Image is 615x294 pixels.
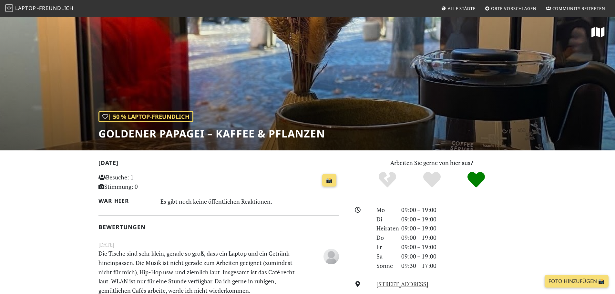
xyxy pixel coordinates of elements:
font: | 50 % Laptop-freundlich [108,113,190,120]
font: Es gibt noch keine öffentlichen Reaktionen. [160,198,272,205]
font: Sonne [376,262,393,269]
span: Anonymous [323,252,339,260]
font: Sa [376,252,383,260]
font: 📸 [326,177,333,184]
font: [DATE] [98,159,118,167]
font: 09:00 – 19:00 [401,206,436,214]
font: Goldener Papagei – Kaffee & Pflanzen [98,127,325,140]
a: Orte vorschlagen [482,3,539,14]
font: Community beitreten [552,5,605,11]
img: Laptopfreundlich [5,4,13,12]
img: blank-535327c66bd565773addf3077783bbfce4b00ec00e9fd257753287c682c7fa38.png [323,249,339,264]
a: [STREET_ADDRESS] [376,280,428,288]
font: Orte vorschlagen [491,5,536,11]
div: No [365,171,410,189]
font: 09:00 – 19:00 [401,234,436,241]
font: Arbeiten Sie gerne von hier aus? [390,159,473,167]
a: Laptopfreundlich Laptop-freundlich [5,3,74,14]
div: Yes [410,171,454,189]
font: Heiraten [376,224,399,232]
a: Foto hinzufügen 📸 [545,275,609,288]
font: Stimmung: 0 [104,183,138,190]
font: Bewertungen [98,223,146,231]
div: Gefällt es Ihnen im Allgemeinen, von hier aus zu arbeiten? [98,111,193,122]
font: -freundlich [37,5,74,12]
font: Besuche: 1 [106,173,134,181]
font: 09:00 – 19:00 [401,215,436,223]
div: Definitely! [454,171,498,189]
font: Alle Städte [448,5,476,11]
a: Community beitreten [543,3,608,14]
font: War hier [98,197,129,205]
font: Di [376,215,382,223]
font: Laptop [15,5,36,12]
font: Foto hinzufügen 📸 [548,278,605,285]
a: Alle Städte [439,3,478,14]
font: Do [376,234,384,241]
font: Fr [376,243,382,251]
font: 09:00 – 19:00 [401,252,436,260]
font: [DATE] [98,241,114,248]
font: 09:30 – 17:00 [401,262,436,269]
font: 09:00 – 19:00 [401,243,436,251]
font: 09:00 – 19:00 [401,224,436,232]
a: 📸 [322,174,336,187]
font: Mo [376,206,385,214]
